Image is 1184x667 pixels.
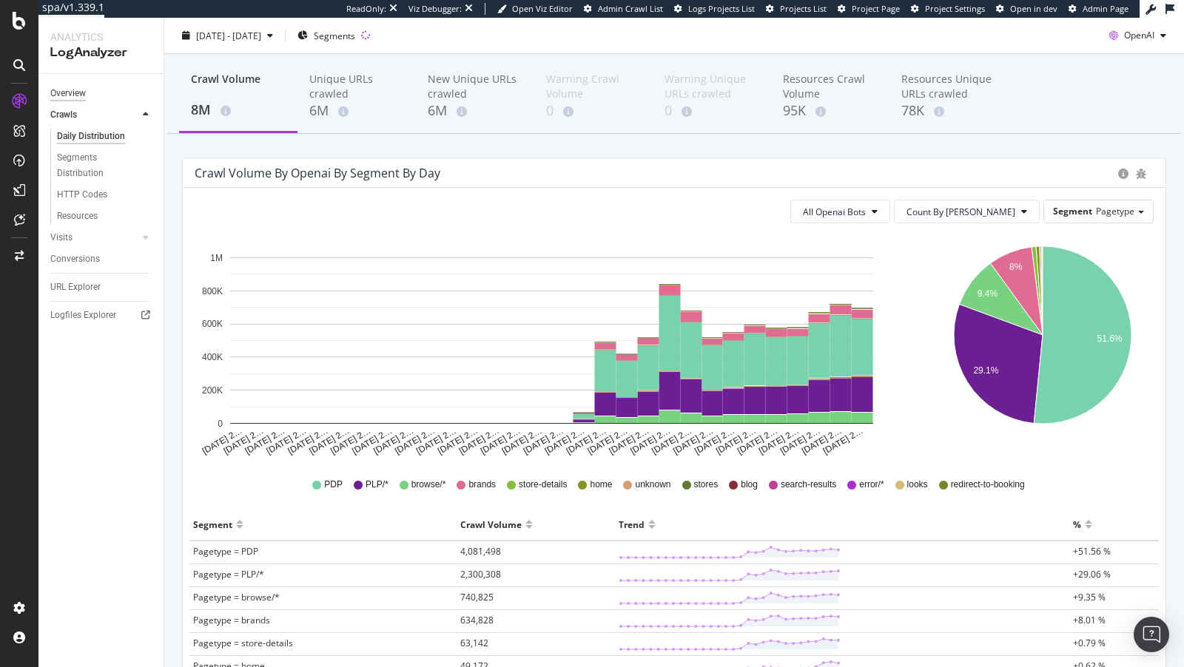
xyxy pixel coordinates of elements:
[1124,29,1154,41] span: OpenAI
[428,72,522,101] div: New Unique URLs crawled
[688,3,755,14] span: Logs Projects List
[1010,3,1057,14] span: Open in dev
[460,568,501,580] span: 2,300,308
[202,385,223,396] text: 200K
[324,478,343,491] span: PDP
[512,3,573,14] span: Open Viz Editor
[1073,614,1106,626] span: +8.01 %
[428,101,522,121] div: 6M
[57,209,98,224] div: Resources
[411,478,446,491] span: browse/*
[57,209,153,224] a: Resources
[741,478,758,491] span: blog
[460,614,494,626] span: 634,828
[50,86,86,101] div: Overview
[50,86,153,101] a: Overview
[50,107,77,123] div: Crawls
[50,251,153,267] a: Conversions
[907,478,928,491] span: looks
[584,3,663,15] a: Admin Crawl List
[1069,3,1128,15] a: Admin Page
[859,478,884,491] span: error/*
[931,235,1154,457] svg: A chart.
[590,478,612,491] span: home
[196,29,261,41] span: [DATE] - [DATE]
[1073,637,1106,649] span: +0.79 %
[1097,333,1122,344] text: 51.6%
[635,478,670,491] span: unknown
[50,308,116,323] div: Logfiles Explorer
[193,545,258,558] span: Pagetype = PDP
[191,72,286,100] div: Crawl Volume
[460,545,501,558] span: 4,081,498
[202,286,223,297] text: 800K
[766,3,827,15] a: Projects List
[546,101,641,121] div: 0
[191,101,286,120] div: 8M
[210,253,223,263] text: 1M
[1083,3,1128,14] span: Admin Page
[911,3,985,15] a: Project Settings
[665,72,759,101] div: Warning Unique URLs crawled
[1073,591,1106,603] span: +9.35 %
[852,3,900,14] span: Project Page
[309,72,404,101] div: Unique URLs crawled
[1096,205,1134,217] span: Pagetype
[193,637,293,649] span: Pagetype = store-details
[901,101,996,121] div: 78K
[50,230,138,246] a: Visits
[50,30,152,44] div: Analytics
[996,3,1057,15] a: Open in dev
[674,3,755,15] a: Logs Projects List
[1009,262,1022,272] text: 8%
[460,637,488,649] span: 63,142
[977,288,998,299] text: 9.4%
[803,206,866,218] span: All Openai Bots
[193,512,232,536] div: Segment
[546,72,641,101] div: Warning Crawl Volume
[50,44,152,61] div: LogAnalyzer
[781,478,836,491] span: search-results
[838,3,900,15] a: Project Page
[50,230,73,246] div: Visits
[366,478,388,491] span: PLP/*
[292,24,361,47] button: Segments
[1136,169,1146,179] div: bug
[951,478,1025,491] span: redirect-to-booking
[619,512,645,536] div: Trend
[468,478,496,491] span: brands
[906,206,1015,218] span: Count By Day
[346,3,386,15] div: ReadOnly:
[57,150,153,181] a: Segments Distribution
[193,591,280,603] span: Pagetype = browse/*
[460,591,494,603] span: 740,825
[1103,24,1172,47] button: OpenAI
[780,3,827,14] span: Projects List
[497,3,573,15] a: Open Viz Editor
[314,29,355,41] span: Segments
[1073,568,1111,580] span: +29.06 %
[894,200,1040,223] button: Count By [PERSON_NAME]
[598,3,663,14] span: Admin Crawl List
[519,478,567,491] span: store-details
[460,512,522,536] div: Crawl Volume
[973,365,998,376] text: 29.1%
[195,235,909,457] svg: A chart.
[694,478,719,491] span: stores
[1134,617,1169,652] div: Open Intercom Messenger
[665,101,759,121] div: 0
[1118,169,1128,179] div: circle-info
[193,614,270,626] span: Pagetype = brands
[1073,545,1111,558] span: +51.56 %
[50,107,138,123] a: Crawls
[193,568,264,580] span: Pagetype = PLP/*
[309,101,404,121] div: 6M
[783,72,878,101] div: Resources Crawl Volume
[195,166,440,180] div: Crawl Volume by openai by Segment by Day
[1053,205,1092,217] span: Segment
[925,3,985,14] span: Project Settings
[202,319,223,330] text: 600K
[783,101,878,121] div: 95K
